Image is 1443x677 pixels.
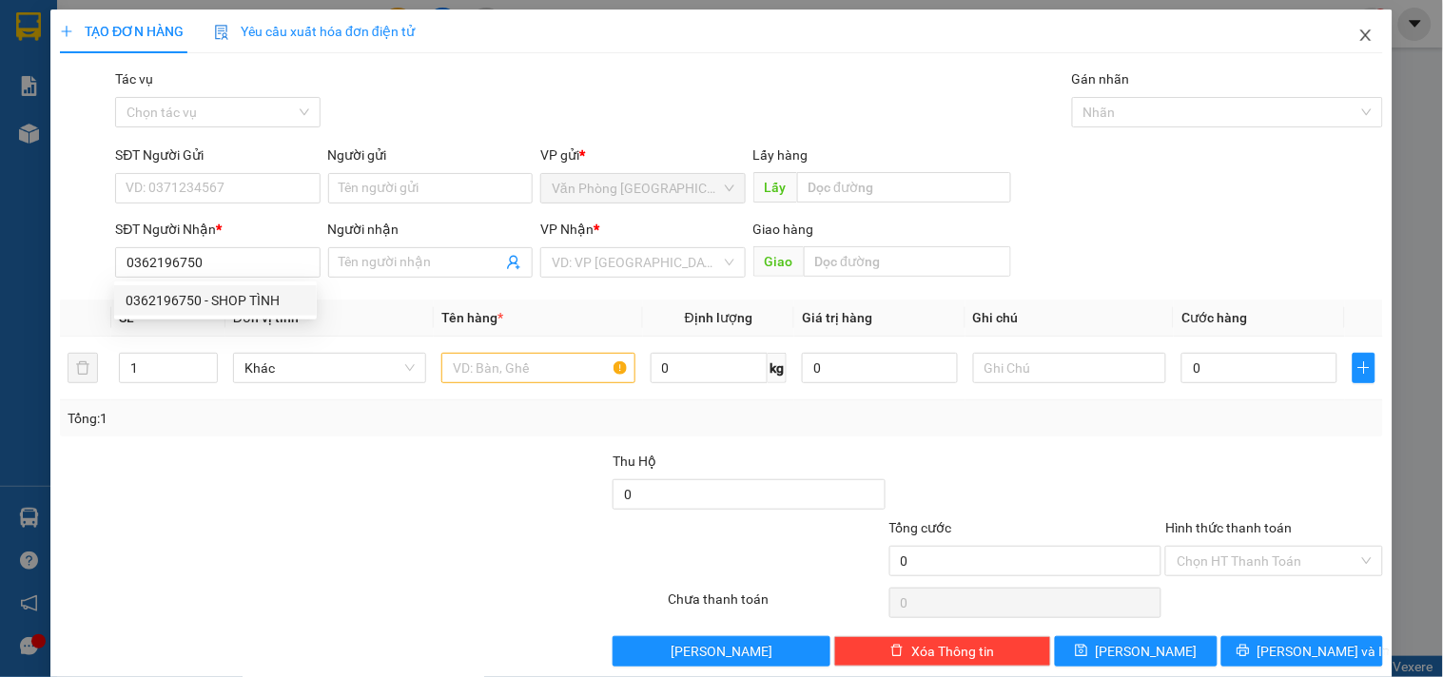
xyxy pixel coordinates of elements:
span: save [1075,644,1088,659]
span: Giao hàng [753,222,814,237]
li: VP VP BX Phía Nam BMT [131,81,253,123]
span: Lấy hàng [753,147,809,163]
span: TẠO ĐƠN HÀNG [60,24,184,39]
span: user-add [506,255,521,270]
span: Tên hàng [441,310,503,325]
div: Người gửi [328,145,533,165]
span: Lấy [753,172,797,203]
input: Dọc đường [797,172,1011,203]
input: Dọc đường [804,246,1011,277]
label: Hình thức thanh toán [1165,520,1292,535]
span: environment [131,126,145,140]
li: Quý Thảo [10,10,276,46]
span: Giá trị hàng [802,310,872,325]
span: Cước hàng [1181,310,1247,325]
span: plus [1354,360,1375,376]
span: close [1358,28,1374,43]
label: Tác vụ [115,71,153,87]
input: 0 [802,353,958,383]
span: delete [890,644,904,659]
input: VD: Bàn, Ghế [441,353,634,383]
div: 0362196750 - SHOP TÌNH [114,285,317,316]
div: SĐT Người Nhận [115,219,320,240]
button: delete [68,353,98,383]
span: Xóa Thông tin [911,641,994,662]
div: 0362196750 - SHOP TÌNH [126,290,305,311]
button: plus [1353,353,1375,383]
span: printer [1237,644,1250,659]
button: [PERSON_NAME] [613,636,829,667]
div: Tổng: 1 [68,408,558,429]
span: VP Nhận [540,222,594,237]
li: VP Văn Phòng [GEOGRAPHIC_DATA] [10,81,131,144]
span: [PERSON_NAME] [1096,641,1198,662]
span: Định lượng [685,310,752,325]
span: Yêu cầu xuất hóa đơn điện tử [214,24,415,39]
div: Người nhận [328,219,533,240]
label: Gán nhãn [1072,71,1130,87]
span: Thu Hộ [613,454,656,469]
span: plus [60,25,73,38]
th: Ghi chú [965,300,1174,337]
input: Ghi Chú [973,353,1166,383]
span: [PERSON_NAME] và In [1258,641,1391,662]
img: icon [214,25,229,40]
button: deleteXóa Thông tin [834,636,1051,667]
span: Khác [244,354,415,382]
button: Close [1339,10,1393,63]
span: [PERSON_NAME] [671,641,772,662]
span: Giao [753,246,804,277]
div: VP gửi [540,145,745,165]
div: Chưa thanh toán [666,589,887,622]
button: printer[PERSON_NAME] và In [1221,636,1383,667]
button: save[PERSON_NAME] [1055,636,1217,667]
span: kg [768,353,787,383]
div: SĐT Người Gửi [115,145,320,165]
span: Tổng cước [889,520,952,535]
span: Văn Phòng Tân Phú [552,174,733,203]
